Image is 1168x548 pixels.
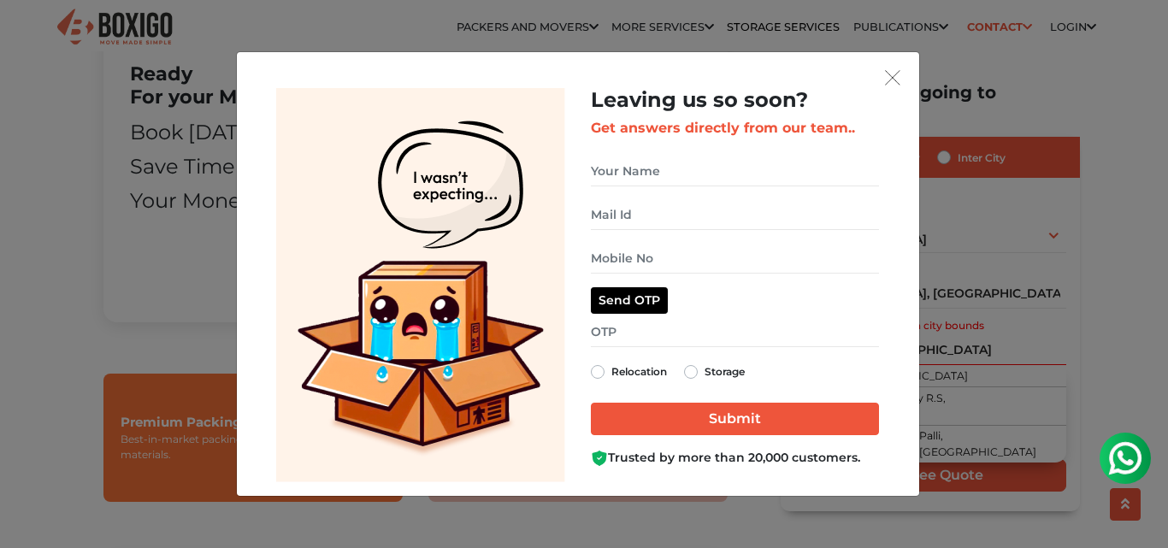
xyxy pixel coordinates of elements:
input: Submit [591,403,879,435]
input: Mobile No [591,244,879,274]
h3: Get answers directly from our team.. [591,120,879,136]
img: Lead Welcome Image [276,88,565,482]
input: Your Name [591,156,879,186]
img: Boxigo Customer Shield [591,450,608,467]
img: whatsapp-icon.svg [17,17,51,51]
label: Relocation [611,362,667,382]
label: Storage [705,362,745,382]
button: Send OTP [591,287,668,314]
h2: Leaving us so soon? [591,88,879,113]
img: exit [885,70,900,85]
div: Trusted by more than 20,000 customers. [591,449,879,467]
input: OTP [591,317,879,347]
input: Mail Id [591,200,879,230]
